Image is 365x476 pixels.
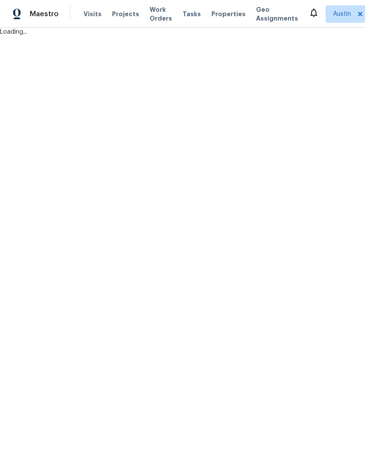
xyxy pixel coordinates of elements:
[112,10,139,18] span: Projects
[30,10,59,18] span: Maestro
[256,5,298,23] span: Geo Assignments
[84,10,102,18] span: Visits
[333,10,351,18] span: Austin
[211,10,246,18] span: Properties
[182,11,201,17] span: Tasks
[150,5,172,23] span: Work Orders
